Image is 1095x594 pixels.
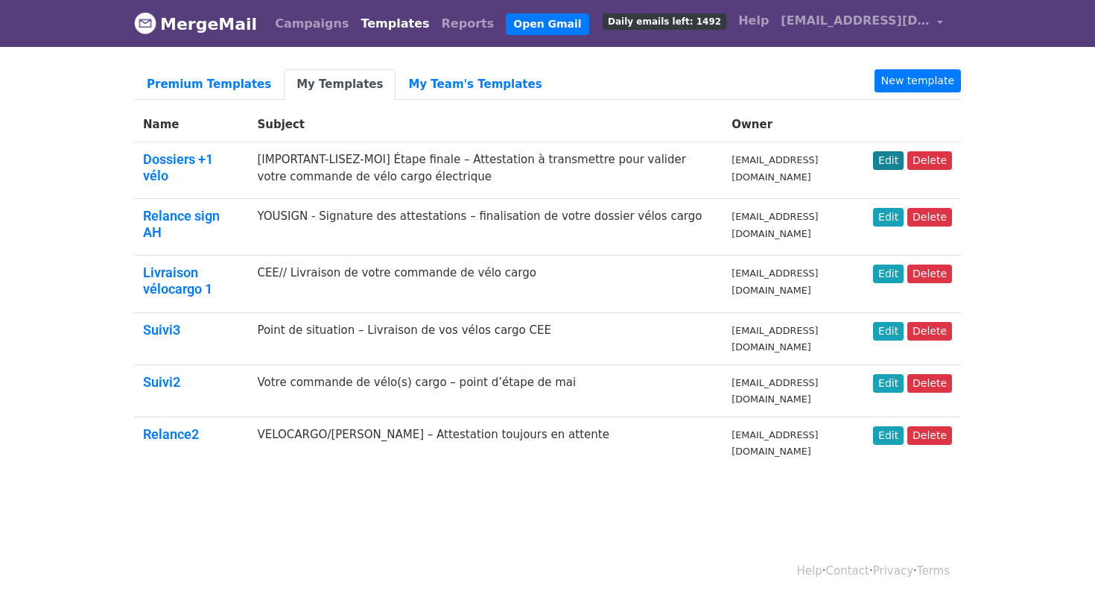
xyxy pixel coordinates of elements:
[907,322,952,341] a: Delete
[143,151,213,183] a: Dossiers +1 vélo
[873,426,904,445] a: Edit
[1021,522,1095,594] iframe: Chat Widget
[143,265,212,297] a: Livraison vélocargo 1
[143,322,180,338] a: Suivi3
[248,256,723,312] td: CEE// Livraison de votre commande de vélo cargo
[797,564,822,578] a: Help
[917,564,950,578] a: Terms
[723,107,864,142] th: Owner
[873,151,904,170] a: Edit
[143,426,199,442] a: Relance2
[731,429,818,458] small: [EMAIL_ADDRESS][DOMAIN_NAME]
[826,564,869,578] a: Contact
[907,151,952,170] a: Delete
[248,142,723,199] td: [IMPORTANT-LISEZ-MOI] Étape finale – Attestation à transmettre pour valider votre commande de vél...
[732,6,775,36] a: Help
[731,211,818,239] small: [EMAIL_ADDRESS][DOMAIN_NAME]
[143,208,220,240] a: Relance sign AH
[269,9,355,39] a: Campaigns
[907,265,952,283] a: Delete
[248,199,723,256] td: YOUSIGN - Signature des attestations – finalisation de votre dossier vélos cargo
[248,417,723,469] td: VELOCARGO/[PERSON_NAME] – Attestation toujours en attente
[603,13,726,30] span: Daily emails left: 1492
[506,13,588,35] a: Open Gmail
[907,208,952,227] a: Delete
[775,6,949,41] a: [EMAIL_ADDRESS][DOMAIN_NAME]
[907,426,952,445] a: Delete
[875,69,961,92] a: New template
[781,12,930,30] span: [EMAIL_ADDRESS][DOMAIN_NAME]
[396,69,554,100] a: My Team's Templates
[134,69,284,100] a: Premium Templates
[873,564,913,578] a: Privacy
[143,374,180,390] a: Suivi2
[248,364,723,417] td: Votre commande de vélo(s) cargo – point d’étape de mai
[1021,522,1095,594] div: Widget de chat
[248,312,723,364] td: Point de situation – Livraison de vos vélos cargo CEE
[731,325,818,353] small: [EMAIL_ADDRESS][DOMAIN_NAME]
[907,374,952,393] a: Delete
[731,154,818,183] small: [EMAIL_ADDRESS][DOMAIN_NAME]
[597,6,732,36] a: Daily emails left: 1492
[873,265,904,283] a: Edit
[873,322,904,341] a: Edit
[134,12,156,34] img: MergeMail logo
[134,107,248,142] th: Name
[248,107,723,142] th: Subject
[731,268,818,296] small: [EMAIL_ADDRESS][DOMAIN_NAME]
[731,377,818,405] small: [EMAIL_ADDRESS][DOMAIN_NAME]
[873,374,904,393] a: Edit
[436,9,501,39] a: Reports
[284,69,396,100] a: My Templates
[134,8,257,40] a: MergeMail
[355,9,435,39] a: Templates
[873,208,904,227] a: Edit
